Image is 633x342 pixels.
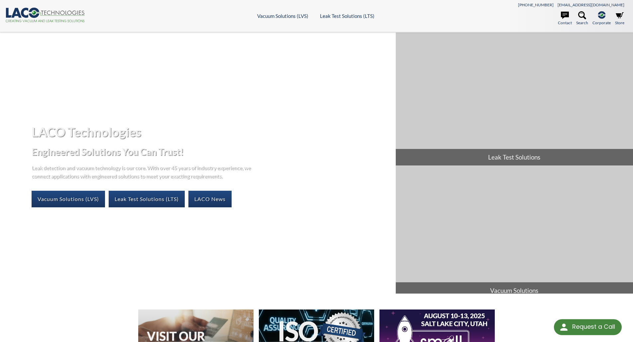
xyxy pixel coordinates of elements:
[32,163,254,180] p: Leak detection and vacuum technology is our core. With over 45 years of industry experience, we c...
[558,11,572,26] a: Contact
[32,124,390,140] h1: LACO Technologies
[109,191,185,207] a: Leak Test Solutions (LTS)
[320,13,374,19] a: Leak Test Solutions (LTS)
[396,149,633,166] span: Leak Test Solutions
[558,2,624,7] a: [EMAIL_ADDRESS][DOMAIN_NAME]
[396,282,633,299] span: Vacuum Solutions
[32,191,105,207] a: Vacuum Solutions (LVS)
[572,319,615,334] div: Request a Call
[559,322,569,332] img: round button
[188,191,232,207] a: LACO News
[615,11,624,26] a: Store
[592,20,611,26] span: Corporate
[576,11,588,26] a: Search
[396,33,633,166] a: Leak Test Solutions
[554,319,622,335] div: Request a Call
[518,2,554,7] a: [PHONE_NUMBER]
[32,146,390,158] h2: Engineered Solutions You Can Trust!
[257,13,308,19] a: Vacuum Solutions (LVS)
[396,166,633,299] a: Vacuum Solutions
